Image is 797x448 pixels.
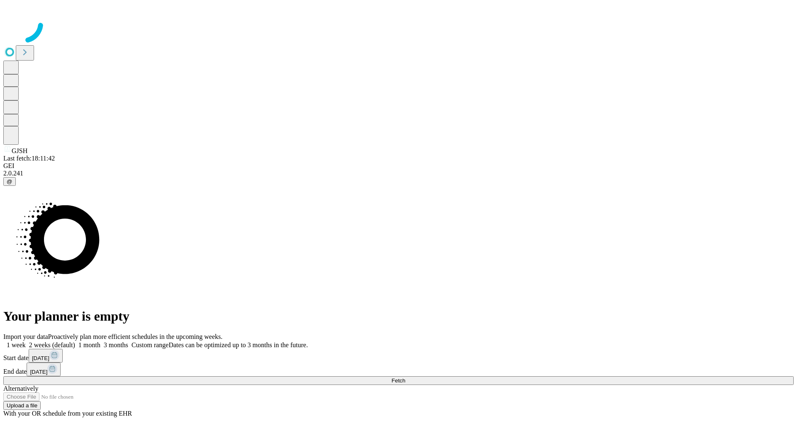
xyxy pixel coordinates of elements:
[3,410,132,417] span: With your OR schedule from your existing EHR
[29,349,63,363] button: [DATE]
[3,401,41,410] button: Upload a file
[3,363,794,376] div: End date
[3,309,794,324] h1: Your planner is empty
[3,376,794,385] button: Fetch
[7,341,26,348] span: 1 week
[7,178,12,185] span: @
[3,333,48,340] span: Import your data
[391,377,405,384] span: Fetch
[12,147,27,154] span: GJSH
[30,369,47,375] span: [DATE]
[3,177,16,186] button: @
[3,162,794,170] div: GEI
[169,341,308,348] span: Dates can be optimized up to 3 months in the future.
[3,155,55,162] span: Last fetch: 18:11:42
[27,363,61,376] button: [DATE]
[48,333,222,340] span: Proactively plan more efficient schedules in the upcoming weeks.
[29,341,75,348] span: 2 weeks (default)
[3,170,794,177] div: 2.0.241
[3,349,794,363] div: Start date
[78,341,100,348] span: 1 month
[132,341,169,348] span: Custom range
[104,341,128,348] span: 3 months
[32,355,49,361] span: [DATE]
[3,385,38,392] span: Alternatively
